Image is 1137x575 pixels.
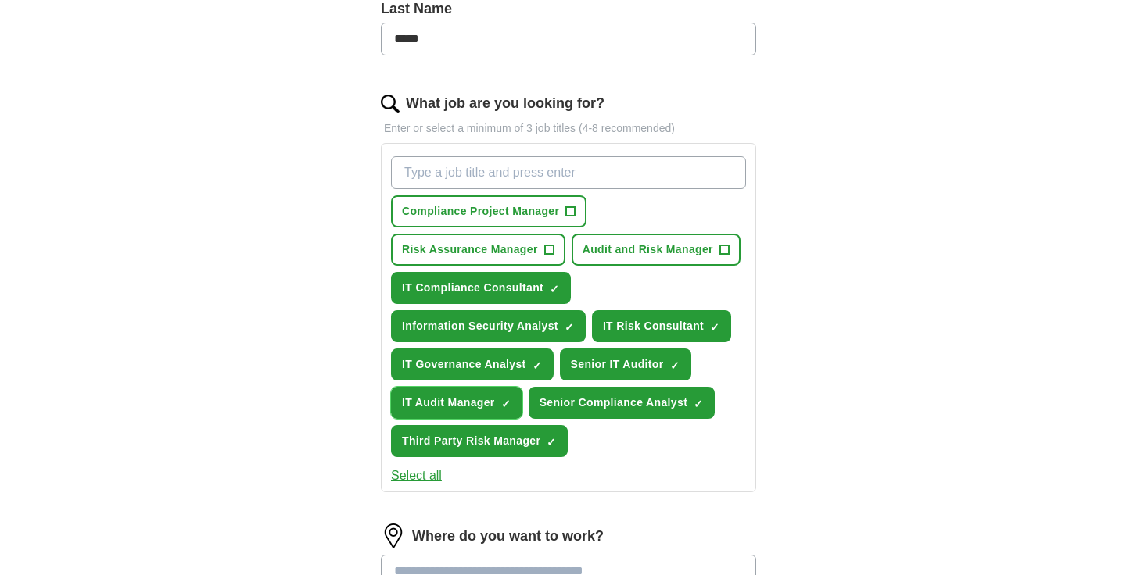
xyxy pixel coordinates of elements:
span: ✓ [694,398,703,410]
img: search.png [381,95,400,113]
span: Third Party Risk Manager [402,433,540,449]
button: Information Security Analyst✓ [391,310,586,342]
span: Audit and Risk Manager [583,241,713,258]
label: What job are you looking for? [406,93,604,114]
span: IT Audit Manager [402,395,495,411]
span: Risk Assurance Manager [402,241,538,258]
span: IT Governance Analyst [402,356,526,373]
span: IT Compliance Consultant [402,280,543,296]
span: ✓ [550,283,559,295]
span: ✓ [710,321,719,334]
span: ✓ [547,436,556,448]
button: IT Audit Manager✓ [391,387,522,419]
button: Audit and Risk Manager [572,234,741,266]
span: ✓ [565,321,574,334]
button: Select all [391,466,442,485]
span: ✓ [670,359,680,372]
button: Senior IT Auditor✓ [560,348,691,380]
span: Compliance Project Manager [402,203,559,220]
span: Information Security Analyst [402,318,558,334]
img: location.png [381,523,406,548]
button: Senior Compliance Analyst✓ [529,387,716,419]
button: IT Governance Analyst✓ [391,348,554,380]
label: Where do you want to work? [412,526,604,547]
button: IT Compliance Consultant✓ [391,272,571,304]
span: IT Risk Consultant [603,318,704,334]
span: Senior IT Auditor [571,356,664,373]
input: Type a job title and press enter [391,156,746,189]
span: ✓ [501,398,511,410]
button: Risk Assurance Manager [391,234,565,266]
span: ✓ [533,359,542,372]
button: IT Risk Consultant✓ [592,310,731,342]
button: Third Party Risk Manager✓ [391,425,568,457]
p: Enter or select a minimum of 3 job titles (4-8 recommended) [381,120,756,137]
button: Compliance Project Manager [391,195,586,227]
span: Senior Compliance Analyst [540,395,688,411]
